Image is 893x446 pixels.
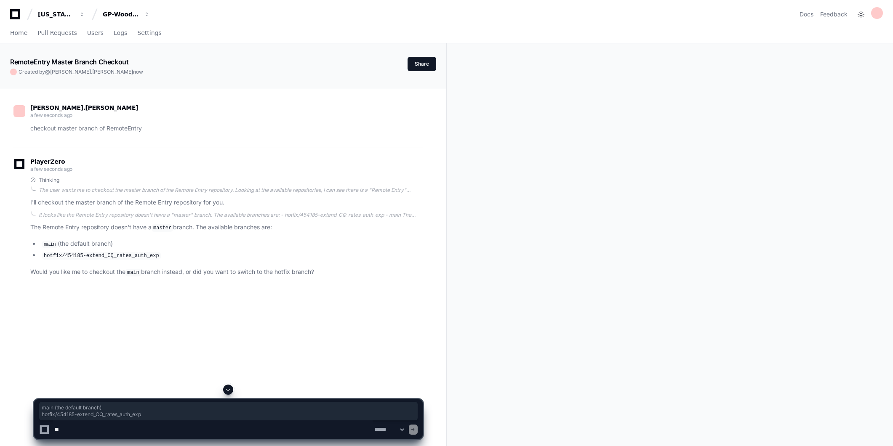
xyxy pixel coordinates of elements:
[45,69,50,75] span: @
[125,269,141,276] code: main
[30,112,72,118] span: a few seconds ago
[10,30,27,35] span: Home
[30,104,138,111] span: [PERSON_NAME].[PERSON_NAME]
[133,69,143,75] span: now
[10,58,128,66] app-text-character-animate: RemoteEntry Master Branch Checkout
[408,57,436,71] button: Share
[40,239,423,249] li: (the default branch)
[30,267,423,277] p: Would you like me to checkout the branch instead, or did you want to switch to the hotfix branch?
[39,212,423,218] div: It looks like the Remote Entry repository doesn't have a "master" branch. The available branches ...
[30,198,423,207] p: I'll checkout the master branch of the Remote Entry repository for you.
[10,24,27,43] a: Home
[37,30,77,35] span: Pull Requests
[87,24,104,43] a: Users
[39,177,59,183] span: Thinking
[42,404,415,418] span: main (the default branch) hotfix/454185-extend_CQ_rates_auth_exp
[152,224,173,232] code: master
[30,223,423,233] p: The Remote Entry repository doesn't have a branch. The available branches are:
[103,10,139,19] div: GP-WoodOps
[50,69,133,75] span: [PERSON_NAME].[PERSON_NAME]
[30,159,65,164] span: PlayerZero
[87,30,104,35] span: Users
[30,166,72,172] span: a few seconds ago
[114,30,127,35] span: Logs
[19,69,143,75] span: Created by
[37,24,77,43] a: Pull Requests
[42,241,58,248] code: main
[114,24,127,43] a: Logs
[38,10,74,19] div: [US_STATE] Pacific
[99,7,153,22] button: GP-WoodOps
[800,10,813,19] a: Docs
[39,187,423,194] div: The user wants me to checkout the master branch of the Remote Entry repository. Looking at the av...
[30,124,423,133] p: checkout master branch of RemoteEntry
[42,252,161,260] code: hotfix/454185-extend_CQ_rates_auth_exp
[137,24,161,43] a: Settings
[35,7,88,22] button: [US_STATE] Pacific
[137,30,161,35] span: Settings
[820,10,848,19] button: Feedback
